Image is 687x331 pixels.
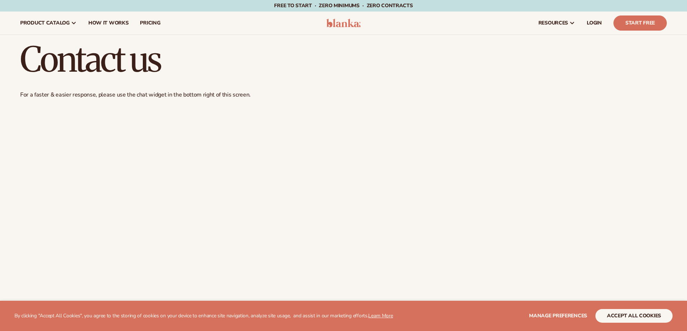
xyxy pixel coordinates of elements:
h1: Contact us [20,42,667,77]
span: LOGIN [587,20,602,26]
span: Manage preferences [529,312,587,319]
img: logo [326,19,361,27]
a: Start Free [613,15,667,31]
span: How It Works [88,20,129,26]
button: accept all cookies [595,309,673,323]
a: product catalog [14,12,83,35]
span: Free to start · ZERO minimums · ZERO contracts [274,2,413,9]
span: resources [538,20,568,26]
a: Learn More [368,312,393,319]
p: By clicking "Accept All Cookies", you agree to the storing of cookies on your device to enhance s... [14,313,393,319]
span: pricing [140,20,160,26]
a: pricing [134,12,166,35]
a: How It Works [83,12,135,35]
button: Manage preferences [529,309,587,323]
span: product catalog [20,20,70,26]
a: resources [533,12,581,35]
p: For a faster & easier response, please use the chat widget in the bottom right of this screen. [20,91,667,99]
a: LOGIN [581,12,608,35]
